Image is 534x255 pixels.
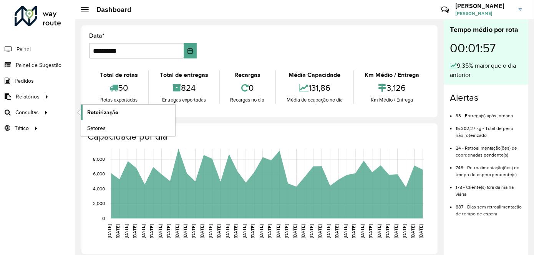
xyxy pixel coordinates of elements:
[93,186,105,191] text: 4,000
[456,158,522,178] li: 748 - Retroalimentação(ões) de tempo de espera pendente(s)
[360,224,365,238] text: [DATE]
[91,80,146,96] div: 50
[456,139,522,158] li: 24 - Retroalimentação(ões) de coordenadas pendente(s)
[93,172,105,177] text: 6,000
[450,92,522,103] h4: Alertas
[410,224,415,238] text: [DATE]
[343,224,348,238] text: [DATE]
[216,224,221,238] text: [DATE]
[151,80,217,96] div: 824
[368,224,373,238] text: [DATE]
[174,224,179,238] text: [DATE]
[158,224,163,238] text: [DATE]
[437,2,453,18] a: Contato Rápido
[151,70,217,80] div: Total de entregas
[208,224,213,238] text: [DATE]
[191,224,196,238] text: [DATE]
[141,224,146,238] text: [DATE]
[456,119,522,139] li: 15.302,27 kg - Total de peso não roteirizado
[301,224,306,238] text: [DATE]
[356,96,428,104] div: Km Médio / Entrega
[199,224,204,238] text: [DATE]
[456,198,522,217] li: 887 - Dias sem retroalimentação de tempo de espera
[124,224,129,238] text: [DATE]
[250,224,255,238] text: [DATE]
[284,224,289,238] text: [DATE]
[402,224,407,238] text: [DATE]
[81,120,175,136] a: Setores
[93,201,105,206] text: 2,000
[450,35,522,61] div: 00:01:57
[225,224,230,238] text: [DATE]
[450,25,522,35] div: Tempo médio por rota
[278,96,351,104] div: Média de ocupação no dia
[356,80,428,96] div: 3,126
[385,224,390,238] text: [DATE]
[292,224,297,238] text: [DATE]
[87,108,118,117] span: Roteirização
[91,96,146,104] div: Rotas exportadas
[102,216,105,221] text: 0
[91,70,146,80] div: Total de rotas
[275,224,280,238] text: [DATE]
[17,45,31,53] span: Painel
[88,131,430,142] h4: Capacidade por dia
[115,224,120,238] text: [DATE]
[334,224,339,238] text: [DATE]
[15,108,39,117] span: Consultas
[151,96,217,104] div: Entregas exportadas
[376,224,381,238] text: [DATE]
[132,224,137,238] text: [DATE]
[267,224,272,238] text: [DATE]
[278,70,351,80] div: Média Capacidade
[233,224,238,238] text: [DATE]
[183,224,188,238] text: [DATE]
[351,224,356,238] text: [DATE]
[450,61,522,80] div: 9,35% maior que o dia anterior
[81,105,175,120] a: Roteirização
[222,80,273,96] div: 0
[242,224,247,238] text: [DATE]
[222,96,273,104] div: Recargas no dia
[393,224,398,238] text: [DATE]
[15,124,29,132] span: Tático
[166,224,171,238] text: [DATE]
[259,224,264,238] text: [DATE]
[184,43,197,58] button: Choose Date
[278,80,351,96] div: 131,86
[15,77,34,85] span: Pedidos
[16,61,61,69] span: Painel de Sugestão
[456,178,522,198] li: 178 - Cliente(s) fora da malha viária
[149,224,154,238] text: [DATE]
[89,31,104,40] label: Data
[89,5,131,14] h2: Dashboard
[455,2,513,10] h3: [PERSON_NAME]
[107,224,112,238] text: [DATE]
[455,10,513,17] span: [PERSON_NAME]
[356,70,428,80] div: Km Médio / Entrega
[309,224,314,238] text: [DATE]
[222,70,273,80] div: Recargas
[16,93,40,101] span: Relatórios
[419,224,424,238] text: [DATE]
[87,124,106,132] span: Setores
[318,224,323,238] text: [DATE]
[326,224,331,238] text: [DATE]
[93,157,105,162] text: 8,000
[456,107,522,119] li: 33 - Entrega(s) após jornada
